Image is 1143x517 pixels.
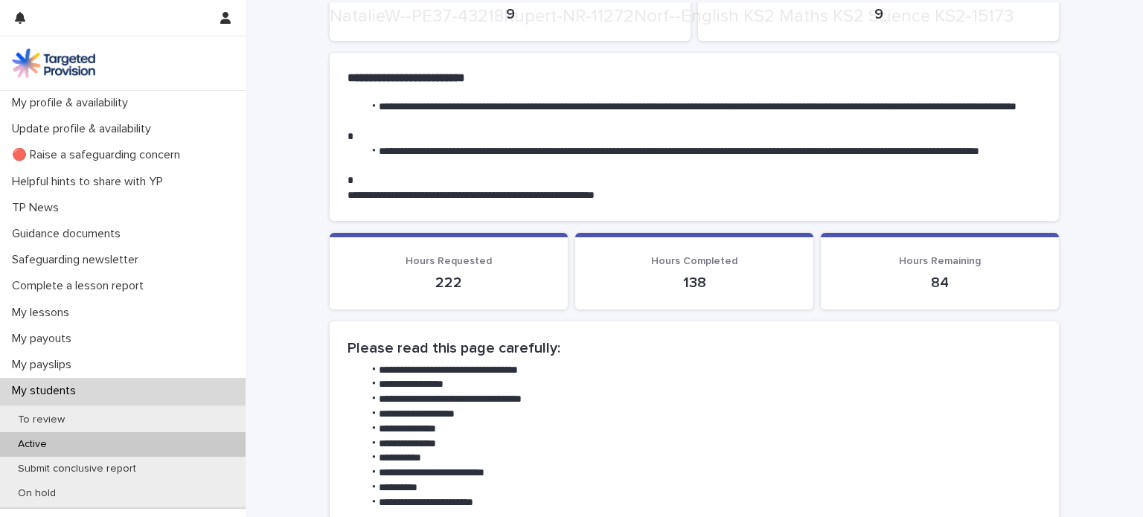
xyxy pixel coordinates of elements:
[6,122,163,136] p: Update profile & availability
[899,256,981,266] span: Hours Remaining
[6,148,192,162] p: 🔴 Raise a safeguarding concern
[406,256,492,266] span: Hours Requested
[330,6,1014,28] h2: NatalieW--PE37-43218Rupert-NR-11272Norf--English KS2 Maths KS2 Science KS2-15173
[6,463,148,475] p: Submit conclusive report
[839,274,1041,292] p: 84
[6,201,71,215] p: TP News
[6,253,150,267] p: Safeguarding newsletter
[6,358,83,372] p: My payslips
[6,487,68,500] p: On hold
[12,48,95,78] img: M5nRWzHhSzIhMunXDL62
[348,339,1041,357] h2: Please read this page carefully:
[6,332,83,346] p: My payouts
[6,306,81,320] p: My lessons
[593,274,795,292] p: 138
[6,96,140,110] p: My profile & availability
[6,175,175,189] p: Helpful hints to share with YP
[651,256,737,266] span: Hours Completed
[6,438,59,451] p: Active
[6,384,88,398] p: My students
[348,274,550,292] p: 222
[6,279,156,293] p: Complete a lesson report
[6,227,132,241] p: Guidance documents
[6,414,77,426] p: To review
